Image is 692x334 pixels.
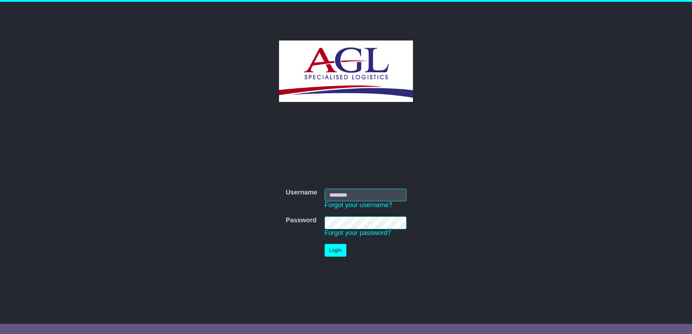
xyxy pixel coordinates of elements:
[279,40,413,102] img: AGL SPECIALISED LOGISTICS
[325,229,391,236] a: Forgot your password?
[325,201,392,209] a: Forgot your username?
[286,189,317,197] label: Username
[325,244,346,257] button: Login
[286,217,316,224] label: Password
